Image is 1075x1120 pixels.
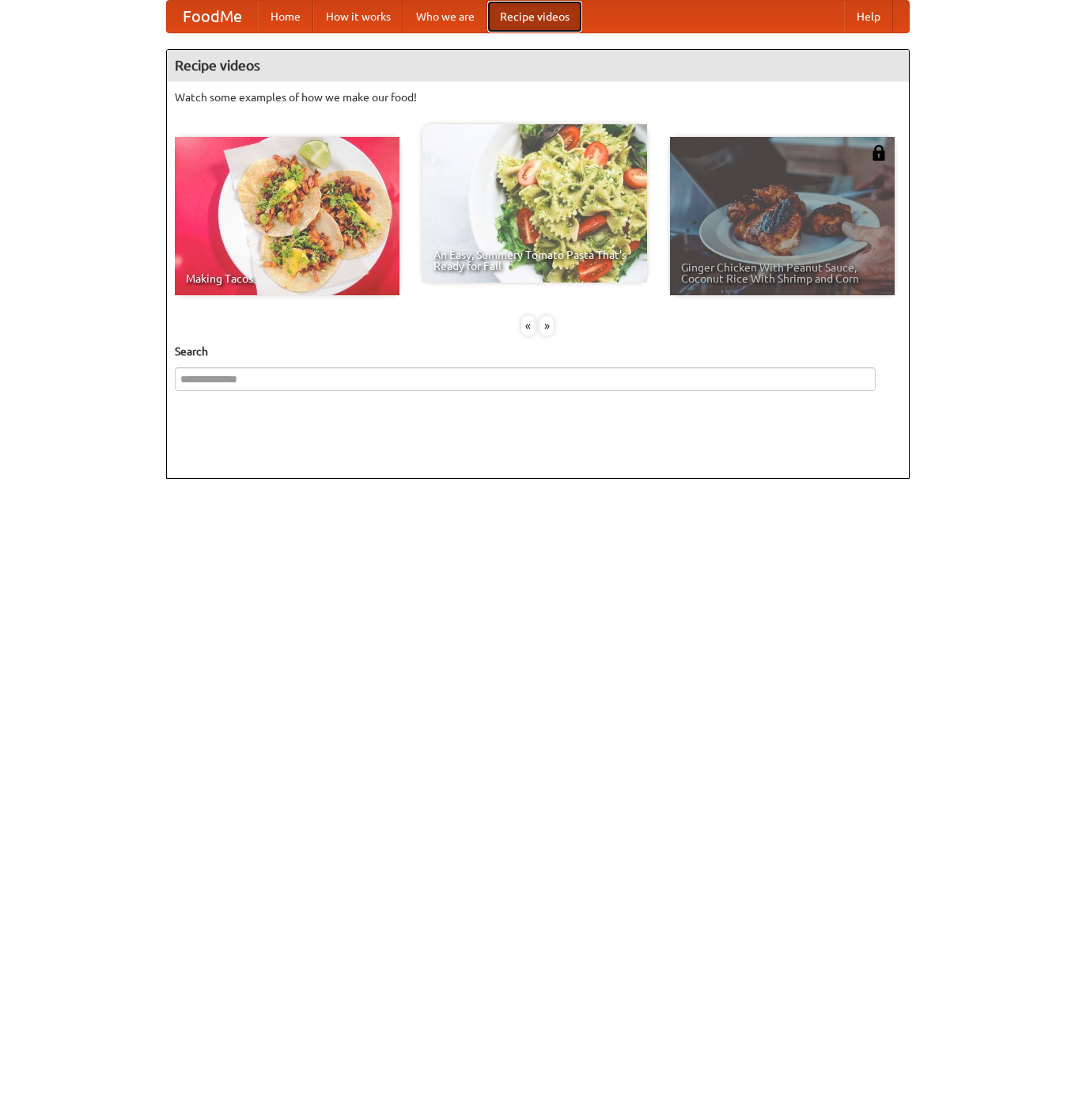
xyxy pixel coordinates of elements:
a: Making Tacos [175,137,399,295]
a: FoodMe [167,1,258,32]
div: » [539,316,554,336]
a: Help [844,1,893,32]
a: How it works [313,1,403,32]
a: Who we are [403,1,487,32]
span: Making Tacos [186,273,388,284]
h5: Search [175,344,901,359]
div: « [521,316,536,336]
img: 483408.png [871,145,887,161]
a: An Easy, Summery Tomato Pasta That's Ready for Fall [422,124,647,283]
h4: Recipe videos [167,50,909,82]
a: Home [258,1,313,32]
span: An Easy, Summery Tomato Pasta That's Ready for Fall [433,249,636,271]
a: Recipe videos [487,1,582,32]
p: Watch some examples of how we make our food! [175,89,901,105]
